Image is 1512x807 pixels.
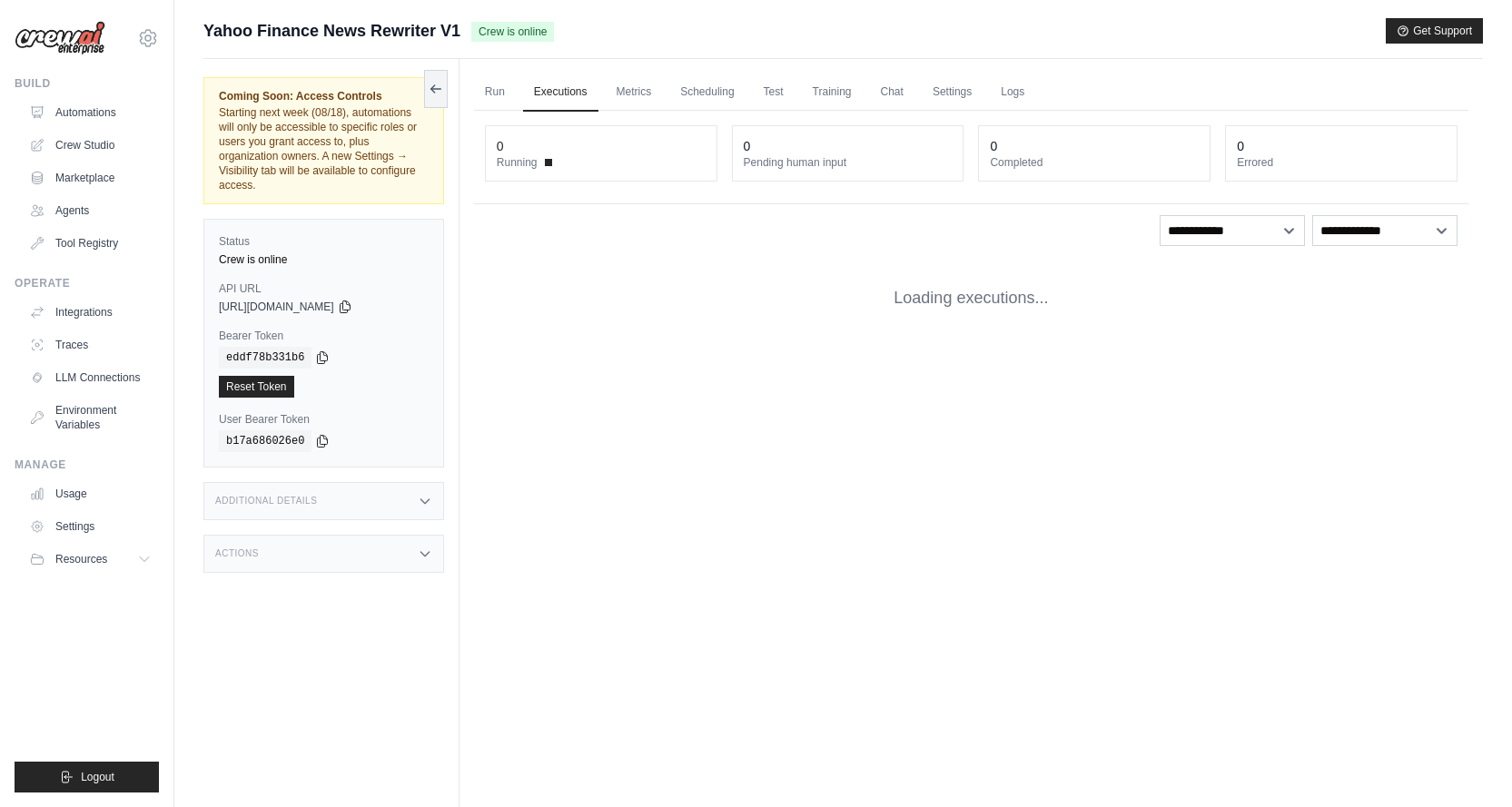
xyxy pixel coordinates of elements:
label: Bearer Token [219,329,429,343]
span: Crew is online [471,22,554,42]
a: Settings [22,512,159,541]
span: Resources [55,552,107,566]
a: Test [753,74,795,112]
span: Logout [81,770,114,784]
div: Build [15,76,159,91]
a: Tool Registry [22,229,159,258]
div: Operate [15,276,159,290]
span: Starting next week (08/18), automations will only be accessible to specific roles or users you gr... [219,106,417,192]
a: Chat [870,74,914,112]
a: Scheduling [669,74,745,112]
a: LLM Connections [22,363,159,392]
a: Marketplace [22,163,159,192]
label: User Bearer Token [219,412,429,427]
h3: Additional Details [215,496,317,507]
code: eddf78b331b6 [219,347,311,369]
span: Running [497,155,538,170]
a: Run [474,74,516,112]
div: Manage [15,458,159,472]
dt: Completed [990,155,1199,170]
a: Executions [523,74,598,112]
a: Environment Variables [22,396,159,439]
a: Agents [22,196,159,225]
div: 0 [990,137,997,155]
div: 0 [744,137,751,155]
div: 0 [497,137,504,155]
a: Training [802,74,863,112]
div: Crew is online [219,252,429,267]
dt: Pending human input [744,155,953,170]
button: Logout [15,762,159,792]
button: Get Support [1386,18,1483,44]
span: [URL][DOMAIN_NAME] [219,300,334,314]
button: Resources [22,545,159,574]
a: Metrics [606,74,663,112]
img: Logo [15,21,105,55]
code: b17a686026e0 [219,430,311,452]
div: Loading executions... [474,257,1468,340]
a: Integrations [22,298,159,327]
a: Crew Studio [22,131,159,160]
a: Automations [22,98,159,127]
div: 0 [1237,137,1244,155]
a: Settings [922,74,983,112]
span: Coming Soon: Access Controls [219,89,429,103]
a: Reset Token [219,376,294,398]
dt: Errored [1237,155,1446,170]
a: Logs [990,74,1035,112]
h3: Actions [215,548,259,559]
a: Usage [22,479,159,508]
a: Traces [22,330,159,359]
span: Yahoo Finance News Rewriter V1 [203,18,460,44]
label: API URL [219,281,429,296]
label: Status [219,234,429,249]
